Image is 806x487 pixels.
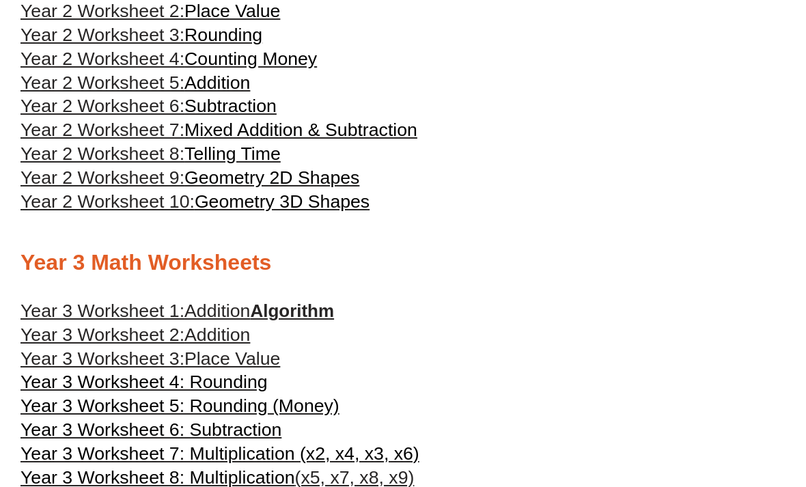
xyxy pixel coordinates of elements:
span: Year 2 Worksheet 4: [20,48,184,69]
span: Year 2 Worksheet 3: [20,25,184,45]
a: Year 3 Worksheet 2:Addition [20,323,250,347]
span: Addition [184,301,250,321]
span: Year 2 Worksheet 2: [20,1,184,21]
span: Year 3 Worksheet 4: Rounding [20,372,268,392]
a: Year 2 Worksheet 8:Telling Time [20,143,281,164]
span: Year 3 Worksheet 5: Rounding (Money) [20,395,339,416]
span: Rounding [184,25,262,45]
span: Telling Time [184,143,281,164]
span: Subtraction [184,96,277,116]
span: Year 3 Worksheet 3: [20,348,184,369]
h2: Year 3 Math Worksheets [20,249,786,277]
span: Year 2 Worksheet 7: [20,120,184,140]
a: Year 2 Worksheet 4:Counting Money [20,48,317,69]
span: Year 3 Worksheet 7: Multiplication (x2, x4, x3, x6) [20,443,419,464]
iframe: Chat Widget [572,333,806,487]
span: Year 2 Worksheet 8: [20,143,184,164]
span: Counting Money [184,48,317,69]
span: Geometry 2D Shapes [184,167,359,188]
span: Year 3 Worksheet 6: Subtraction [20,419,281,440]
span: Year 3 Worksheet 2: [20,324,184,345]
a: Year 2 Worksheet 9:Geometry 2D Shapes [20,167,359,188]
a: Year 3 Worksheet 5: Rounding (Money) [20,394,339,418]
span: Year 3 Worksheet 1: [20,301,184,321]
a: Year 2 Worksheet 5:Addition [20,72,250,93]
span: Year 2 Worksheet 5: [20,72,184,93]
a: Year 3 Worksheet 1:AdditionAlgorithm [20,301,334,321]
a: Year 2 Worksheet 10:Geometry 3D Shapes [20,191,370,212]
span: Addition [184,324,250,345]
span: Geometry 3D Shapes [195,191,370,212]
a: Year 2 Worksheet 6:Subtraction [20,96,277,116]
a: Year 2 Worksheet 3:Rounding [20,25,262,45]
span: Year 2 Worksheet 10: [20,191,195,212]
a: Year 3 Worksheet 7: Multiplication (x2, x4, x3, x6) [20,442,419,466]
span: Year 2 Worksheet 6: [20,96,184,116]
span: Place Value [184,1,280,21]
a: Year 2 Worksheet 2:Place Value [20,1,280,21]
a: Year 3 Worksheet 4: Rounding [20,370,268,394]
a: Year 2 Worksheet 7:Mixed Addition & Subtraction [20,120,417,140]
a: Year 3 Worksheet 6: Subtraction [20,418,281,442]
span: Year 2 Worksheet 9: [20,167,184,188]
span: Addition [184,72,250,93]
span: Mixed Addition & Subtraction [184,120,417,140]
a: Year 3 Worksheet 3:Place Value [20,347,280,371]
span: Place Value [184,348,280,369]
